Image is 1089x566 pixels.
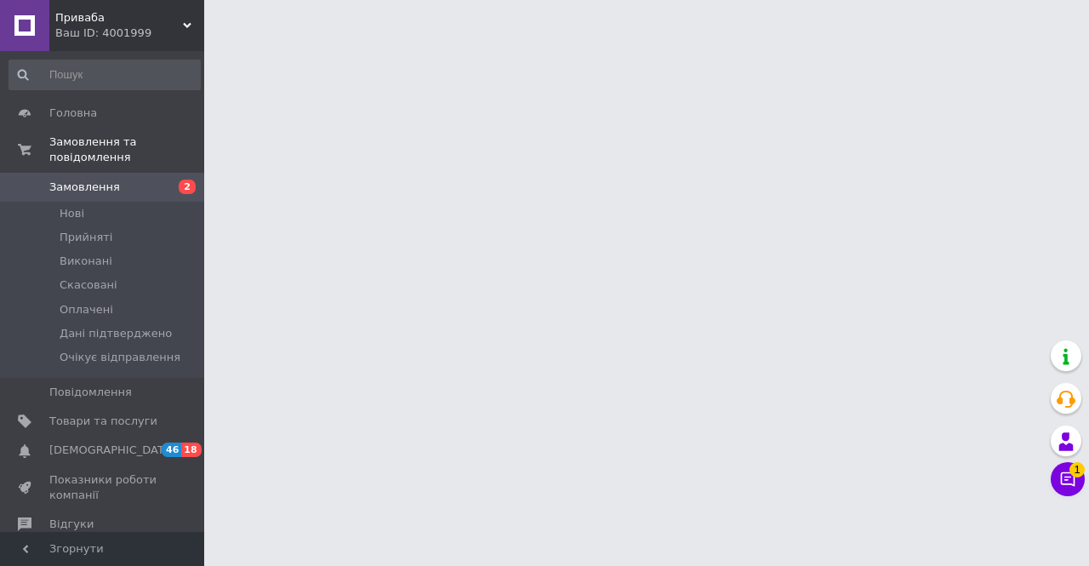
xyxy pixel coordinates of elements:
[9,60,201,90] input: Пошук
[49,385,132,400] span: Повідомлення
[60,350,180,365] span: Очікує відправлення
[49,414,157,429] span: Товари та послуги
[49,106,97,121] span: Головна
[55,26,204,41] div: Ваш ID: 4001999
[49,517,94,532] span: Відгуки
[55,10,183,26] span: Приваба
[60,230,112,245] span: Прийняті
[49,443,175,458] span: [DEMOGRAPHIC_DATA]
[162,443,181,457] span: 46
[1069,462,1085,477] span: 1
[49,472,157,503] span: Показники роботи компанії
[49,180,120,195] span: Замовлення
[60,302,113,317] span: Оплачені
[179,180,196,194] span: 2
[49,134,204,165] span: Замовлення та повідомлення
[60,206,84,221] span: Нові
[60,326,172,341] span: Дані підтверджено
[60,277,117,293] span: Скасовані
[181,443,201,457] span: 18
[60,254,112,269] span: Виконані
[1051,462,1085,496] button: Чат з покупцем1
